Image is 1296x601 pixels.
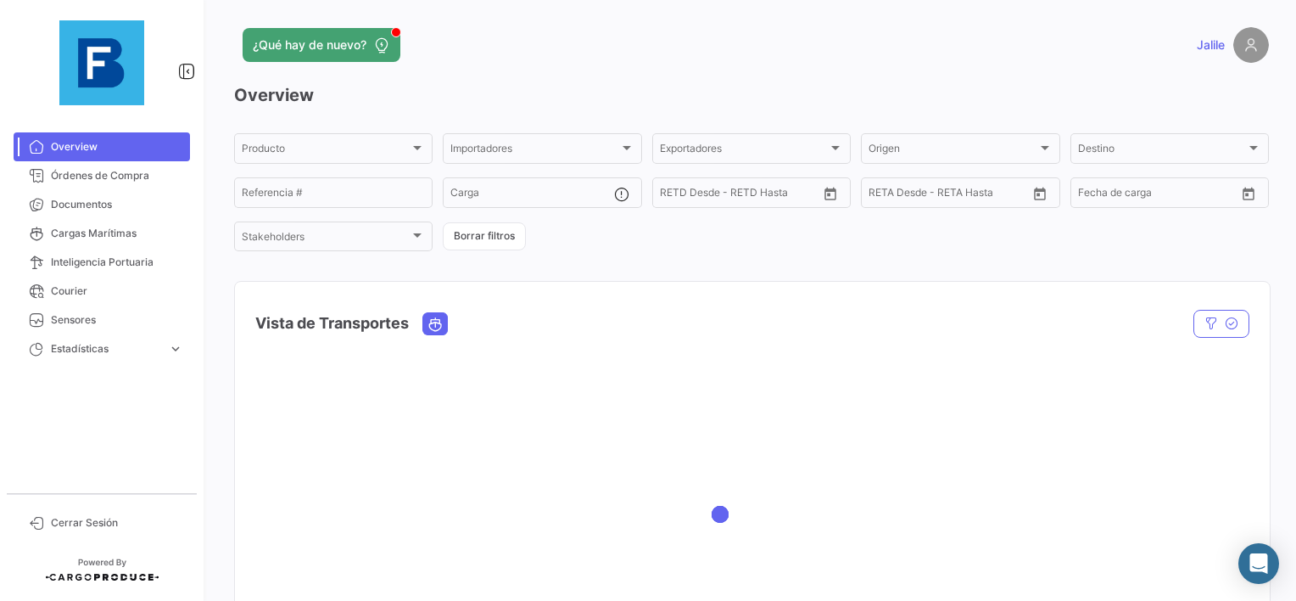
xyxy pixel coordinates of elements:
[51,226,183,241] span: Cargas Marítimas
[51,255,183,270] span: Inteligencia Portuaria
[450,145,618,157] span: Importadores
[14,190,190,219] a: Documentos
[1027,181,1053,206] button: Open calendar
[443,222,526,250] button: Borrar filtros
[253,37,366,53] span: ¿Qué hay de nuevo?
[1197,37,1225,53] span: Jalile
[14,161,190,190] a: Órdenes de Compra
[51,197,183,212] span: Documentos
[14,248,190,277] a: Inteligencia Portuaria
[869,145,1036,157] span: Origen
[1233,27,1269,63] img: placeholder-user.png
[242,145,410,157] span: Producto
[869,189,899,201] input: Desde
[1078,145,1246,157] span: Destino
[51,284,183,299] span: Courier
[51,312,183,328] span: Sensores
[255,312,409,335] h4: Vista de Transportes
[911,189,986,201] input: Hasta
[660,145,828,157] span: Exportadores
[59,20,144,105] img: 12429640-9da8-4fa2-92c4-ea5716e443d2.jpg
[51,515,183,531] span: Cerrar Sesión
[242,233,410,245] span: Stakeholders
[1236,181,1261,206] button: Open calendar
[14,306,190,334] a: Sensores
[423,313,447,334] button: Ocean
[1120,189,1196,201] input: Hasta
[243,28,400,62] button: ¿Qué hay de nuevo?
[168,341,183,357] span: expand_more
[660,189,690,201] input: Desde
[702,189,778,201] input: Hasta
[14,219,190,248] a: Cargas Marítimas
[14,132,190,161] a: Overview
[1238,543,1279,584] div: Abrir Intercom Messenger
[818,181,843,206] button: Open calendar
[51,341,161,357] span: Estadísticas
[234,83,1269,107] h3: Overview
[51,139,183,154] span: Overview
[1078,189,1109,201] input: Desde
[14,277,190,306] a: Courier
[51,168,183,183] span: Órdenes de Compra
